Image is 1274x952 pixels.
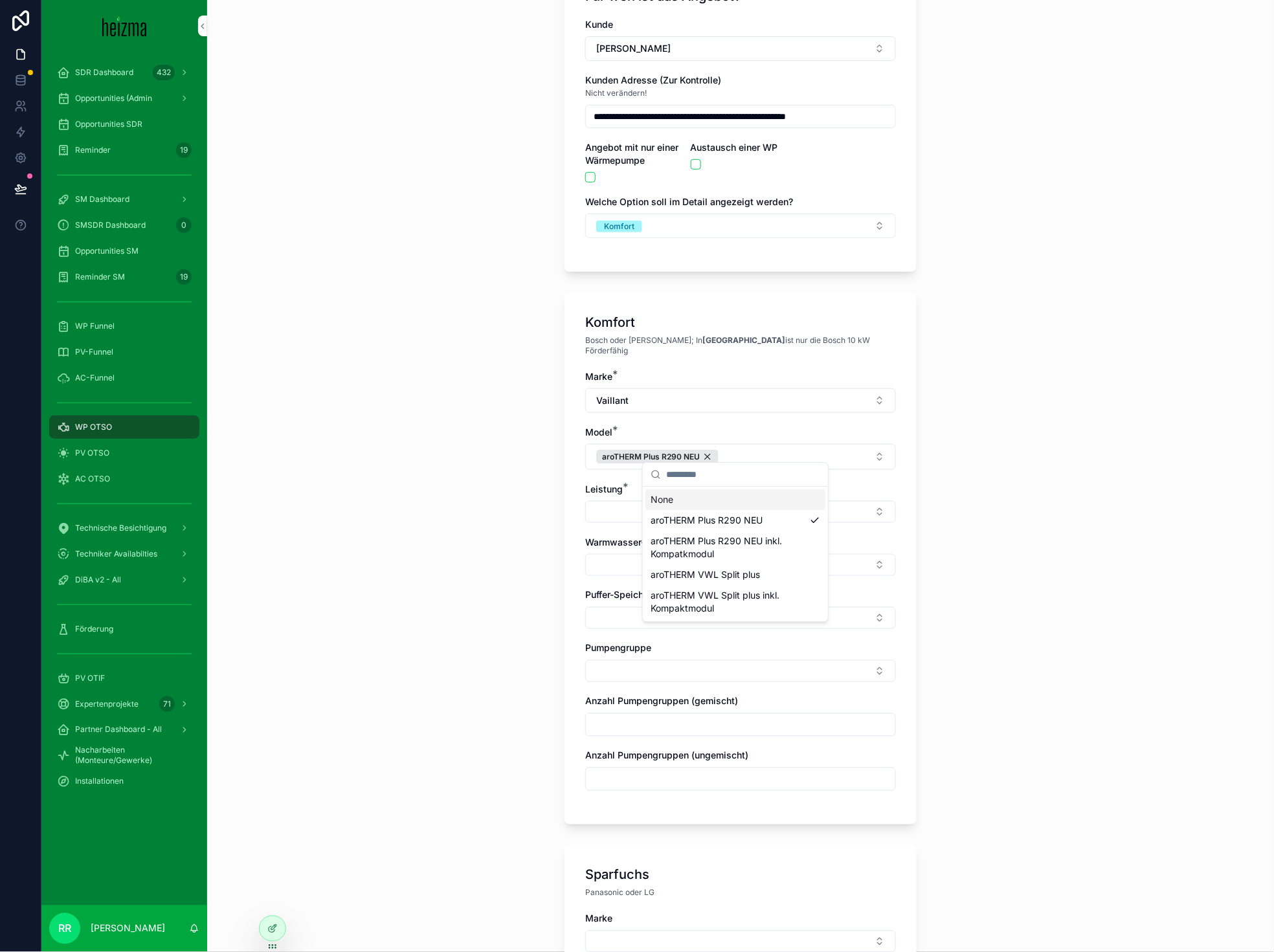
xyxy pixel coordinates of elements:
span: Marke [585,913,612,924]
span: WP Funnel [75,321,115,331]
span: Kunde [585,19,613,30]
div: 71 [159,696,175,712]
span: Warmwasser-Speicher [585,537,683,548]
span: Opportunities SDR [75,119,142,129]
a: SMSDR Dashboard0 [49,214,199,237]
span: Technische Besichtigung [75,523,166,533]
span: AC-Funnel [75,373,115,383]
a: PV OTIF [49,667,199,690]
span: Leistung [585,483,623,494]
a: Expertenprojekte71 [49,692,199,716]
span: Opportunities SM [75,246,139,256]
a: Opportunities SDR [49,113,199,136]
a: Reminder19 [49,138,199,162]
span: Anzahl Pumpengruppen (gemischt) [585,696,738,707]
span: [PERSON_NAME] [596,42,671,55]
span: aroTHERM Plus R290 NEU inkl. Kompatkmodul [651,535,805,560]
span: aroTHERM Plus R290 NEU [602,452,700,462]
a: PV OTSO [49,441,199,465]
a: Nacharbeiten (Monteure/Gewerke) [49,744,199,768]
span: Puffer-Speicher [585,590,652,601]
span: Techniker Availabilties [75,549,157,559]
h1: Komfort [585,313,635,331]
div: 0 [176,217,192,233]
span: WP OTSO [75,422,112,432]
a: Technische Besichtigung [49,516,199,540]
span: Förderung [75,624,113,634]
span: RR [58,921,71,936]
span: aroTHERM VWL Split plus inkl. Kompaktmodul [651,589,805,615]
a: AC OTSO [49,467,199,491]
a: AC-Funnel [49,366,199,390]
span: Opportunities (Admin [75,93,152,104]
button: Select Button [585,554,896,576]
p: [PERSON_NAME] [91,922,165,935]
span: PV OTIF [75,673,105,683]
a: Partner Dashboard - All [49,718,199,742]
button: Select Button [585,501,896,523]
div: 19 [176,269,192,285]
span: PV OTSO [75,448,109,458]
img: App logo [102,16,147,36]
span: Expertenprojekte [75,699,139,709]
span: Nacharbeiten (Monteure/Gewerke) [75,746,186,766]
a: Installationen [49,770,199,793]
span: Welche Option soll im Detail angezeigt werden? [585,196,793,207]
span: Kunden Adresse (Zur Kontrolle) [585,74,721,85]
button: Unselect 63 [596,450,719,464]
button: Select Button [585,36,896,61]
span: Vaillant [596,394,629,407]
a: WP OTSO [49,415,199,439]
span: SM Dashboard [75,194,129,205]
span: Installationen [75,777,124,787]
a: WP Funnel [49,315,199,338]
a: DiBA v2 - All [49,568,199,592]
span: Marke [585,371,612,382]
a: Reminder SM19 [49,265,199,289]
a: Techniker Availabilties [49,542,199,566]
button: Select Button [585,214,896,238]
span: Partner Dashboard - All [75,725,162,735]
div: None [645,489,825,510]
span: Anzahl Pumpengruppen (ungemischt) [585,750,748,761]
div: 19 [176,142,192,158]
span: Panasonic oder LG [585,888,654,898]
h1: Sparfuchs [585,866,649,884]
span: Bosch oder [PERSON_NAME]; In ist nur die Bosch 10 kW Förderfähig [585,335,896,356]
button: Select Button [585,660,896,682]
span: Nicht verändern! [585,88,647,98]
div: 432 [153,65,175,80]
span: aroTHERM VWL Split plus [651,568,760,581]
a: Opportunities (Admin [49,87,199,110]
div: Komfort [604,221,634,232]
span: aroTHERM Plus R290 NEU [651,514,763,527]
span: Model [585,426,612,437]
span: AC OTSO [75,474,110,484]
span: Angebot mit nur einer Wärmepumpe [585,142,678,166]
span: DiBA v2 - All [75,575,121,585]
span: SDR Dashboard [75,67,133,78]
span: Reminder [75,145,111,155]
div: Suggestions [643,487,828,621]
button: Select Button [585,444,896,470]
strong: [GEOGRAPHIC_DATA] [702,335,785,345]
a: Opportunities SM [49,239,199,263]
div: scrollable content [41,52,207,810]
a: PV-Funnel [49,340,199,364]
span: Reminder SM [75,272,125,282]
a: SM Dashboard [49,188,199,211]
button: Select Button [585,388,896,413]
button: Select Button [585,607,896,629]
span: PV-Funnel [75,347,113,357]
a: SDR Dashboard432 [49,61,199,84]
span: SMSDR Dashboard [75,220,146,230]
span: Pumpengruppe [585,643,651,654]
a: Förderung [49,617,199,641]
span: Austausch einer WP [691,142,778,153]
